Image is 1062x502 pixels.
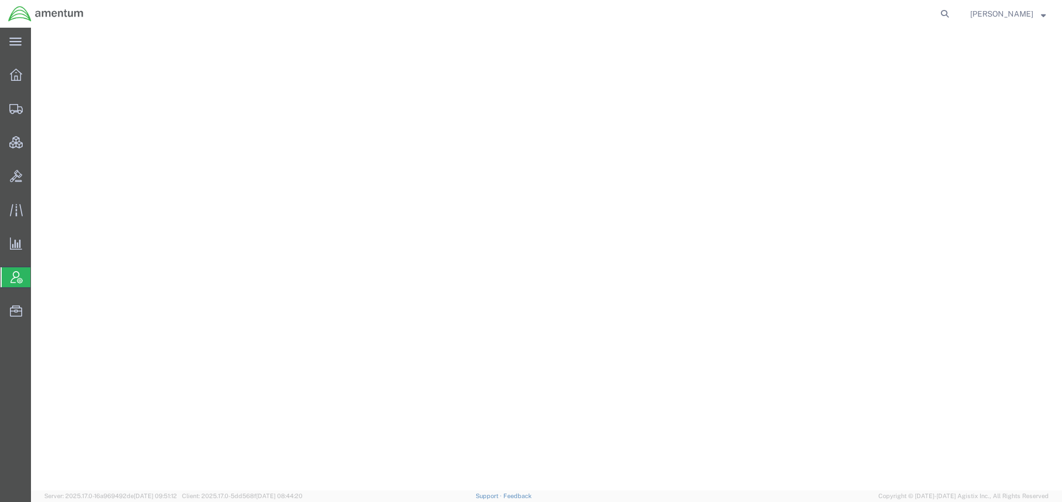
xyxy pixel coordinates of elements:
[970,7,1047,20] button: [PERSON_NAME]
[134,493,177,499] span: [DATE] 09:51:12
[8,6,84,22] img: logo
[31,28,1062,490] iframe: To enrich screen reader interactions, please activate Accessibility in Grammarly extension settings
[878,491,1049,501] span: Copyright © [DATE]-[DATE] Agistix Inc., All Rights Reserved
[256,493,303,499] span: [DATE] 08:44:20
[970,8,1033,20] span: Jason Champagne
[503,493,532,499] a: Feedback
[182,493,303,499] span: Client: 2025.17.0-5dd568f
[476,493,503,499] a: Support
[44,493,177,499] span: Server: 2025.17.0-16a969492de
